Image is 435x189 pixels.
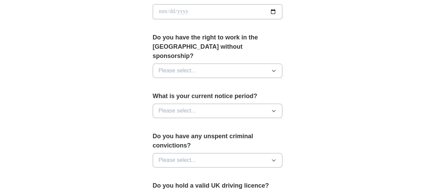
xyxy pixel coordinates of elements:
label: Do you have the right to work in the [GEOGRAPHIC_DATA] without sponsorship? [153,33,283,61]
label: Do you have any unspent criminal convictions? [153,132,283,150]
button: Please select... [153,63,283,78]
span: Please select... [159,156,196,164]
button: Please select... [153,104,283,118]
span: Please select... [159,107,196,115]
label: What is your current notice period? [153,92,283,101]
span: Please select... [159,67,196,75]
button: Please select... [153,153,283,167]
